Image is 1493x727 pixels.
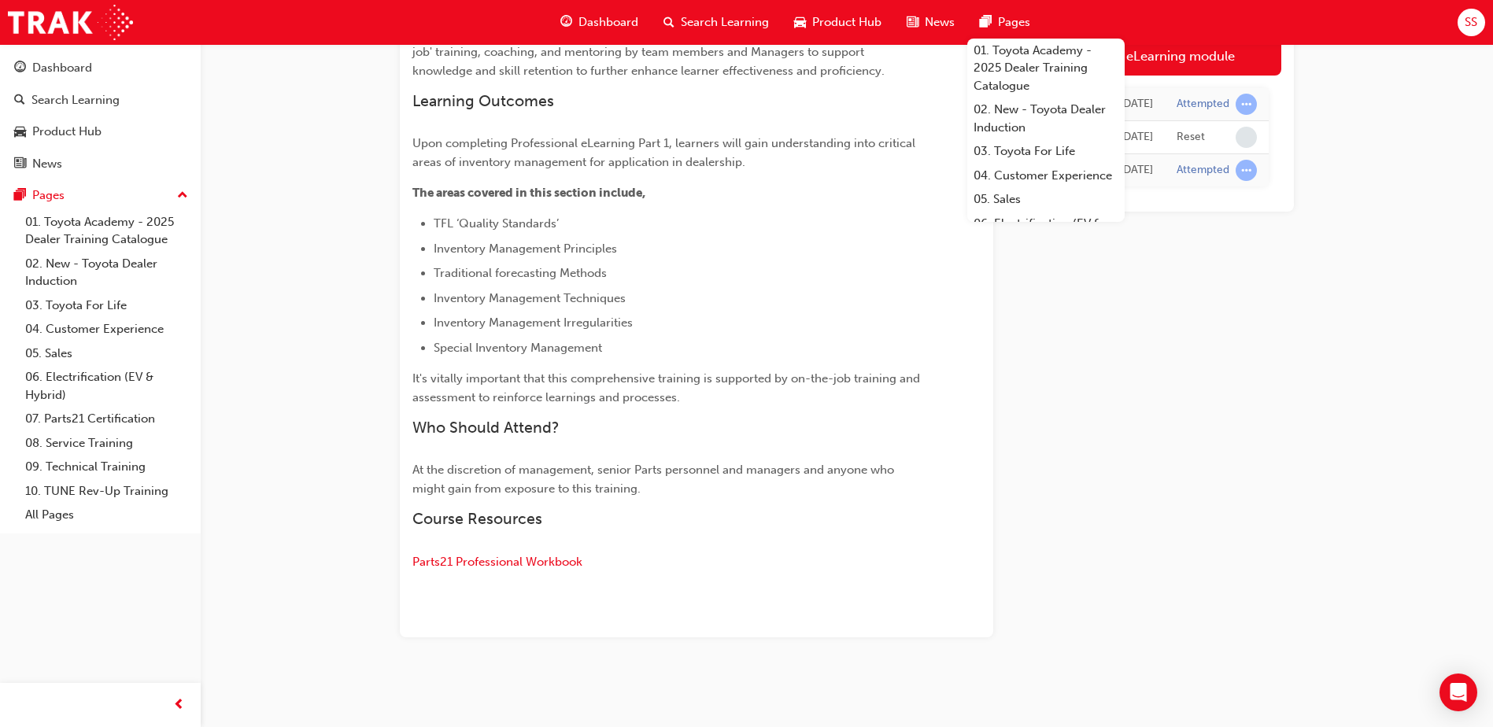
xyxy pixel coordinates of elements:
[177,186,188,206] span: up-icon
[412,510,542,528] span: Course Resources
[19,365,194,407] a: 06. Electrification (EV & Hybrid)
[681,13,769,31] span: Search Learning
[14,94,25,108] span: search-icon
[412,555,582,569] a: Parts21 Professional Workbook
[434,316,633,330] span: Inventory Management Irregularities
[967,139,1125,164] a: 03. Toyota For Life
[1465,13,1477,31] span: SS
[434,242,617,256] span: Inventory Management Principles
[967,98,1125,139] a: 02. New - Toyota Dealer Induction
[6,149,194,179] a: News
[14,189,26,203] span: pages-icon
[1120,161,1153,179] div: Wed Jun 18 2025 14:31:21 GMT+1000 (Australian Eastern Standard Time)
[6,117,194,146] a: Product Hub
[967,187,1125,212] a: 05. Sales
[6,54,194,83] a: Dashboard
[412,26,911,78] span: Importantly, the ‘Professional’ eLearning training must be used in coordination with 'on the job'...
[1120,95,1153,113] div: Mon Jul 28 2025 14:54:21 GMT+1000 (Australian Eastern Standard Time)
[14,61,26,76] span: guage-icon
[548,6,651,39] a: guage-iconDashboard
[32,123,102,141] div: Product Hub
[19,293,194,318] a: 03. Toyota For Life
[8,5,133,40] img: Trak
[412,419,560,437] span: Who Should Attend?
[434,341,602,355] span: Special Inventory Management
[19,431,194,456] a: 08. Service Training
[412,463,897,496] span: At the discretion of management, senior Parts personnel and managers and anyone who might gain fr...
[1236,94,1257,115] span: learningRecordVerb_ATTEMPT-icon
[14,157,26,172] span: news-icon
[6,50,194,181] button: DashboardSearch LearningProduct HubNews
[1031,36,1281,76] a: Launch eLearning module
[663,13,674,32] span: search-icon
[32,59,92,77] div: Dashboard
[6,181,194,210] button: Pages
[434,216,559,231] span: TFL ‘Quality Standards’
[812,13,881,31] span: Product Hub
[412,92,554,110] span: Learning Outcomes
[32,155,62,173] div: News
[19,503,194,527] a: All Pages
[782,6,894,39] a: car-iconProduct Hub
[19,407,194,431] a: 07. Parts21 Certification
[1458,9,1485,36] button: SS
[173,696,185,715] span: prev-icon
[14,125,26,139] span: car-icon
[412,186,645,200] span: The areas covered in this section include,
[998,13,1030,31] span: Pages
[967,212,1125,253] a: 06. Electrification (EV & Hybrid)
[1439,673,1477,711] div: Open Intercom Messenger
[19,479,194,504] a: 10. TUNE Rev-Up Training
[19,252,194,293] a: 02. New - Toyota Dealer Induction
[967,6,1043,39] a: pages-iconPages
[907,13,918,32] span: news-icon
[1177,130,1205,145] div: Reset
[6,86,194,115] a: Search Learning
[412,136,918,169] span: Upon completing Professional eLearning Part 1, learners will gain understanding into critical are...
[1236,127,1257,148] span: learningRecordVerb_NONE-icon
[967,164,1125,188] a: 04. Customer Experience
[31,91,120,109] div: Search Learning
[651,6,782,39] a: search-iconSearch Learning
[32,186,65,205] div: Pages
[19,455,194,479] a: 09. Technical Training
[434,266,607,280] span: Traditional forecasting Methods
[434,291,626,305] span: Inventory Management Techniques
[412,371,923,404] span: It's vitally important that this comprehensive training is supported by on-the-job training and a...
[1236,160,1257,181] span: learningRecordVerb_ATTEMPT-icon
[1120,128,1153,146] div: Mon Jul 28 2025 14:54:20 GMT+1000 (Australian Eastern Standard Time)
[560,13,572,32] span: guage-icon
[19,341,194,366] a: 05. Sales
[925,13,955,31] span: News
[578,13,638,31] span: Dashboard
[1177,97,1229,112] div: Attempted
[794,13,806,32] span: car-icon
[19,210,194,252] a: 01. Toyota Academy - 2025 Dealer Training Catalogue
[894,6,967,39] a: news-iconNews
[19,317,194,341] a: 04. Customer Experience
[967,39,1125,98] a: 01. Toyota Academy - 2025 Dealer Training Catalogue
[980,13,992,32] span: pages-icon
[1177,163,1229,178] div: Attempted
